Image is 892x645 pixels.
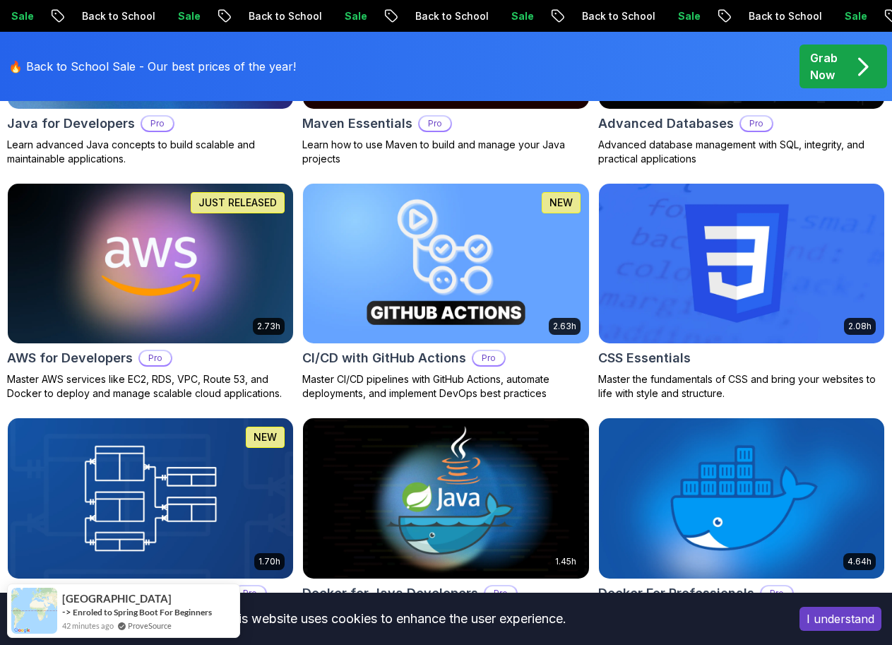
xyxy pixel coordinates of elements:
p: Pro [761,586,792,600]
p: Master AWS services like EC2, RDS, VPC, Route 53, and Docker to deploy and manage scalable cloud ... [7,372,294,401]
a: Enroled to Spring Boot For Beginners [73,607,212,617]
h2: Java for Developers [7,114,135,134]
h2: Docker for Java Developers [302,584,478,603]
p: 2.08h [848,321,872,332]
p: 1.45h [555,556,576,567]
p: Learn advanced Java concepts to build scalable and maintainable applications. [7,138,294,166]
h2: CSS Essentials [598,348,691,368]
p: Pro [485,586,516,600]
a: ProveSource [128,620,172,632]
p: Pro [741,117,772,131]
p: Master the fundamentals of CSS and bring your websites to life with style and structure. [598,372,885,401]
p: Pro [473,351,504,365]
img: CSS Essentials card [599,184,884,344]
p: Sale [311,9,357,23]
h2: Database Design & Implementation [7,584,227,603]
p: 2.63h [553,321,576,332]
a: CSS Essentials card2.08hCSS EssentialsMaster the fundamentals of CSS and bring your websites to l... [598,183,885,401]
p: Grab Now [810,49,838,83]
h2: Maven Essentials [302,114,412,134]
p: Sale [811,9,857,23]
span: 42 minutes ago [62,620,114,632]
span: [GEOGRAPHIC_DATA] [62,593,172,605]
a: Database Design & Implementation card1.70hNEWDatabase Design & ImplementationProSkills in databas... [7,418,294,636]
p: Learn how to use Maven to build and manage your Java projects [302,138,589,166]
p: Advanced database management with SQL, integrity, and practical applications [598,138,885,166]
h2: CI/CD with GitHub Actions [302,348,466,368]
p: Sale [645,9,690,23]
p: JUST RELEASED [198,196,277,210]
a: CI/CD with GitHub Actions card2.63hNEWCI/CD with GitHub ActionsProMaster CI/CD pipelines with Git... [302,183,589,401]
span: -> [62,606,71,617]
img: CI/CD with GitHub Actions card [303,184,588,344]
img: Docker for Java Developers card [303,418,588,579]
img: provesource social proof notification image [11,588,57,634]
img: Docker For Professionals card [599,418,884,579]
p: Back to School [715,9,811,23]
button: Accept cookies [799,607,881,631]
h2: Docker For Professionals [598,584,754,603]
h2: Advanced Databases [598,114,734,134]
p: Back to School [49,9,145,23]
p: 1.70h [258,556,280,567]
a: AWS for Developers card2.73hJUST RELEASEDAWS for DevelopersProMaster AWS services like EC2, RDS, ... [7,183,294,401]
p: Back to School [215,9,311,23]
p: Pro [140,351,171,365]
p: 2.73h [257,321,280,332]
p: Pro [420,117,451,131]
p: Pro [142,117,173,131]
p: Back to School [382,9,478,23]
h2: AWS for Developers [7,348,133,368]
img: AWS for Developers card [8,184,293,344]
p: 🔥 Back to School Sale - Our best prices of the year! [8,58,296,75]
p: Sale [145,9,190,23]
p: NEW [549,196,573,210]
div: This website uses cookies to enhance the user experience. [11,603,778,634]
p: 4.64h [848,556,872,567]
p: Pro [234,586,266,600]
p: Sale [478,9,523,23]
img: Database Design & Implementation card [8,418,293,579]
p: Back to School [549,9,645,23]
p: Master CI/CD pipelines with GitHub Actions, automate deployments, and implement DevOps best pract... [302,372,589,401]
p: NEW [254,430,277,444]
